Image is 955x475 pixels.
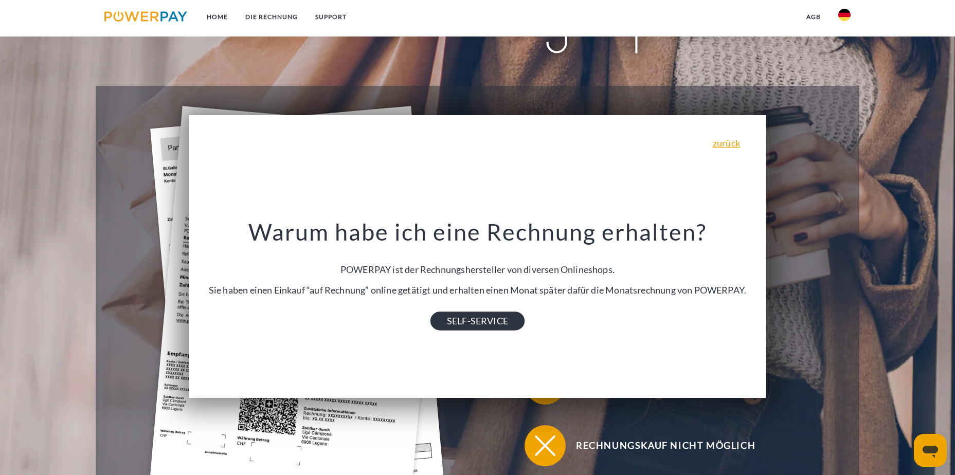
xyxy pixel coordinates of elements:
[198,218,757,321] div: POWERPAY ist der Rechnungshersteller von diversen Onlineshops. Sie haben einen Einkauf “auf Rechn...
[198,8,237,26] a: Home
[914,434,947,467] iframe: Schaltfläche zum Öffnen des Messaging-Fensters
[798,8,830,26] a: agb
[838,9,851,21] img: de
[539,425,791,466] span: Rechnungskauf nicht möglich
[104,11,187,22] img: logo-powerpay.svg
[525,425,792,466] button: Rechnungskauf nicht möglich
[307,8,355,26] a: SUPPORT
[198,218,757,247] h3: Warum habe ich eine Rechnung erhalten?
[430,312,525,331] a: SELF-SERVICE
[713,138,740,148] a: zurück
[237,8,307,26] a: DIE RECHNUNG
[532,433,558,459] img: qb_close.svg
